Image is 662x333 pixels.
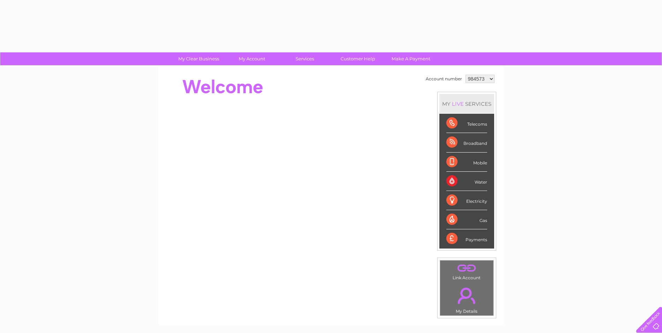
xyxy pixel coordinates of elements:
a: My Clear Business [170,52,228,65]
td: Link Account [440,260,494,282]
div: Gas [446,210,487,229]
div: Telecoms [446,114,487,133]
a: My Account [223,52,281,65]
td: My Details [440,282,494,316]
div: Broadband [446,133,487,152]
a: . [442,262,492,274]
a: Customer Help [329,52,387,65]
div: Electricity [446,191,487,210]
a: Services [276,52,334,65]
a: Make A Payment [382,52,440,65]
div: MY SERVICES [439,94,494,114]
div: Mobile [446,153,487,172]
td: Account number [424,73,464,85]
div: LIVE [451,101,465,107]
div: Water [446,172,487,191]
a: . [442,283,492,308]
div: Payments [446,229,487,248]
